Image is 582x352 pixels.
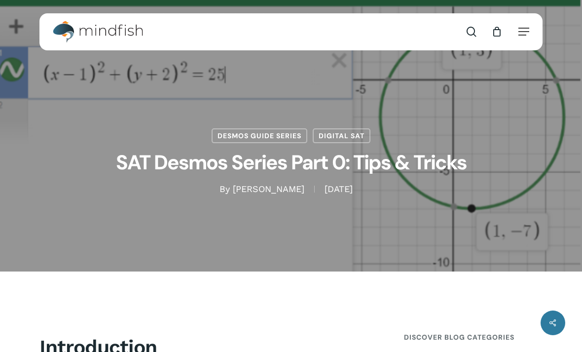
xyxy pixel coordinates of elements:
[404,328,543,346] h4: Discover Blog Categories
[314,186,363,193] span: [DATE]
[219,186,230,193] span: By
[39,13,543,50] header: Main Menu
[313,128,370,143] a: Digital SAT
[233,184,304,194] a: [PERSON_NAME]
[518,27,529,37] a: Navigation Menu
[212,128,307,143] a: Desmos Guide Series
[44,143,538,183] h1: SAT Desmos Series Part 0: Tips & Tricks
